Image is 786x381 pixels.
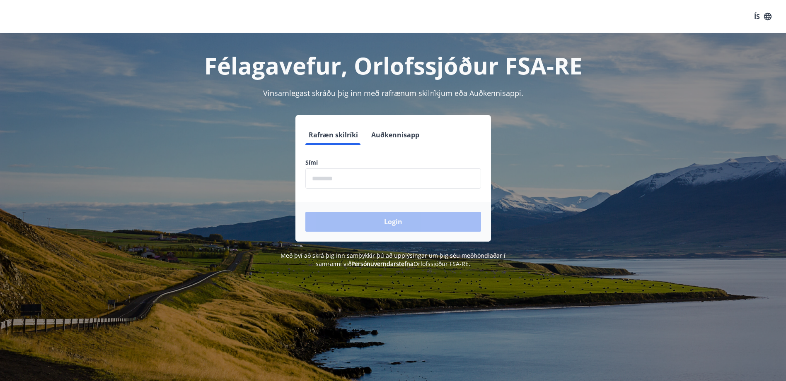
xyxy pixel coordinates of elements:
[351,260,414,268] a: Persónuverndarstefna
[281,252,505,268] span: Með því að skrá þig inn samþykkir þú að upplýsingar um þig séu meðhöndlaðar í samræmi við Orlofss...
[263,88,523,98] span: Vinsamlegast skráðu þig inn með rafrænum skilríkjum eða Auðkennisappi.
[368,125,423,145] button: Auðkennisapp
[750,9,776,24] button: ÍS
[105,50,682,81] h1: Félagavefur, Orlofssjóður FSA-RE
[305,125,361,145] button: Rafræn skilríki
[305,158,481,167] label: Sími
